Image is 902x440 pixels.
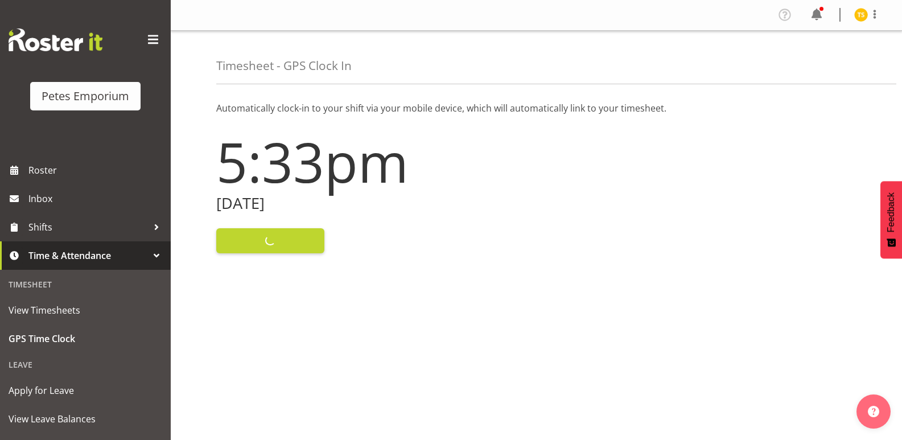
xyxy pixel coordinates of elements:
h4: Timesheet - GPS Clock In [216,59,352,72]
span: Roster [28,162,165,179]
div: Timesheet [3,273,168,296]
a: GPS Time Clock [3,324,168,353]
button: Feedback - Show survey [880,181,902,258]
img: tamara-straker11292.jpg [854,8,868,22]
p: Automatically clock-in to your shift via your mobile device, which will automatically link to you... [216,101,856,115]
span: Shifts [28,219,148,236]
span: View Leave Balances [9,410,162,427]
span: GPS Time Clock [9,330,162,347]
img: help-xxl-2.png [868,406,879,417]
a: View Timesheets [3,296,168,324]
img: Rosterit website logo [9,28,102,51]
h1: 5:33pm [216,131,530,192]
a: Apply for Leave [3,376,168,405]
span: Time & Attendance [28,247,148,264]
span: Feedback [886,192,896,232]
div: Leave [3,353,168,376]
span: Inbox [28,190,165,207]
a: View Leave Balances [3,405,168,433]
h2: [DATE] [216,195,530,212]
div: Petes Emporium [42,88,129,105]
span: View Timesheets [9,302,162,319]
span: Apply for Leave [9,382,162,399]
